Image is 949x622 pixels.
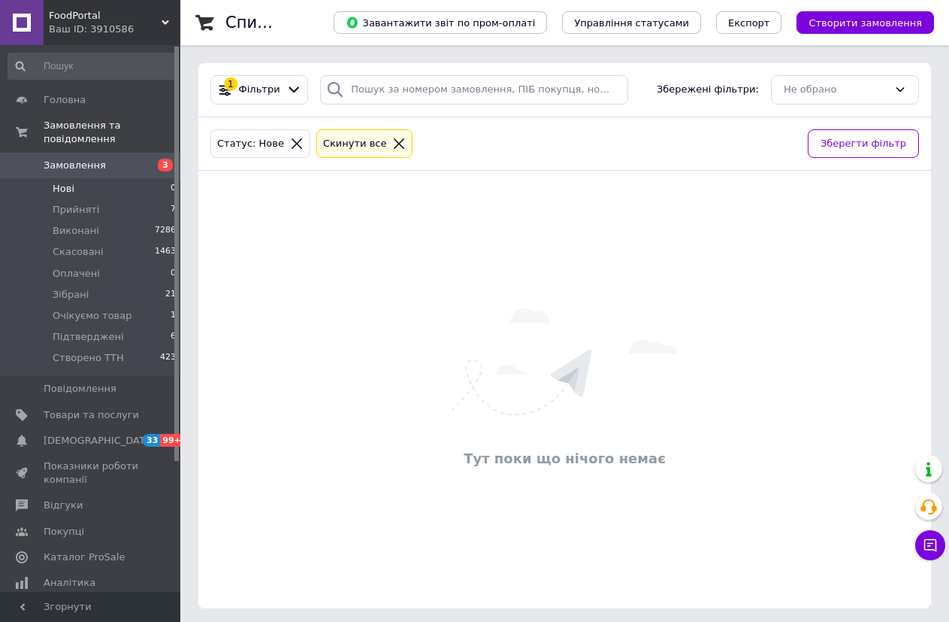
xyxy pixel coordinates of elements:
span: Показники роботи компанії [44,460,139,487]
h1: Список замовлень [225,14,378,32]
span: Повідомлення [44,382,116,396]
a: Створити замовлення [781,17,934,28]
div: Ваш ID: 3910586 [49,23,180,36]
button: Створити замовлення [796,11,934,34]
input: Пошук [8,53,177,80]
span: 7286 [155,224,176,238]
span: Аналітика [44,576,95,590]
div: Тут поки що нічого немає [206,449,923,468]
span: 33 [143,434,160,447]
span: Зібрані [53,288,89,302]
button: Чат з покупцем [915,530,945,560]
span: Створено ТТН [53,351,124,365]
span: Управління статусами [574,17,689,29]
button: Завантажити звіт по пром-оплаті [334,11,547,34]
div: Cкинути все [320,136,390,152]
div: Не обрано [784,82,888,98]
span: 21 [165,288,176,302]
span: 7 [171,203,176,217]
span: Каталог ProSale [44,551,125,564]
button: Зберегти фільтр [808,129,919,159]
span: Замовлення [44,159,106,172]
span: Очікуємо товар [53,309,132,323]
span: Покупці [44,525,84,539]
span: FoodPortal [49,9,162,23]
span: Виконані [53,224,99,238]
span: Підтверджені [53,330,124,344]
span: Головна [44,93,86,107]
button: Експорт [716,11,782,34]
span: Експорт [728,17,770,29]
div: 1 [224,77,237,91]
span: Створити замовлення [808,17,922,29]
span: Скасовані [53,245,104,259]
span: 1463 [155,245,176,259]
div: Статус: Нове [214,136,287,152]
span: 0 [171,267,176,281]
input: Пошук за номером замовлення, ПІБ покупця, номером телефону, Email, номером накладної [320,75,628,105]
span: Оплачені [53,267,100,281]
span: Фільтри [239,83,280,97]
button: Управління статусами [562,11,701,34]
span: 99+ [160,434,185,447]
span: Замовлення та повідомлення [44,119,180,146]
span: Завантажити звіт по пром-оплаті [346,16,535,29]
span: Відгуки [44,499,83,512]
span: Нові [53,182,74,196]
span: Збережені фільтри: [657,83,759,97]
span: Зберегти фільтр [821,136,906,152]
span: 1 [171,309,176,323]
span: 0 [171,182,176,196]
span: 3 [158,159,173,171]
span: 423 [160,351,176,365]
span: Товари та послуги [44,408,139,422]
span: [DEMOGRAPHIC_DATA] [44,434,155,448]
span: 6 [171,330,176,344]
span: Прийняті [53,203,99,217]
